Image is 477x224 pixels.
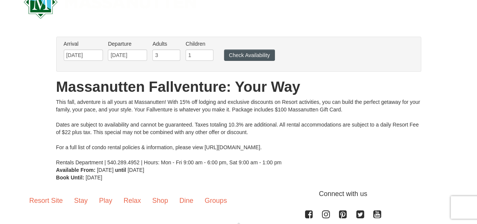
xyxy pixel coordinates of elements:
[56,98,421,166] div: This fall, adventure is all yours at Massanutten! With 15% off lodging and exclusive discounts on...
[56,167,96,173] strong: Available From:
[94,189,118,212] a: Play
[56,79,421,94] h1: Massanutten Fallventure: Your Way
[115,167,126,173] strong: until
[152,40,180,48] label: Adults
[97,167,113,173] span: [DATE]
[118,189,147,212] a: Relax
[86,175,102,181] span: [DATE]
[147,189,174,212] a: Shop
[127,167,144,173] span: [DATE]
[69,189,94,212] a: Stay
[224,49,275,61] button: Check Availability
[174,189,199,212] a: Dine
[186,40,213,48] label: Children
[199,189,233,212] a: Groups
[24,189,454,199] p: Connect with us
[24,189,69,212] a: Resort Site
[108,40,147,48] label: Departure
[64,40,103,48] label: Arrival
[56,175,84,181] strong: Book Until:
